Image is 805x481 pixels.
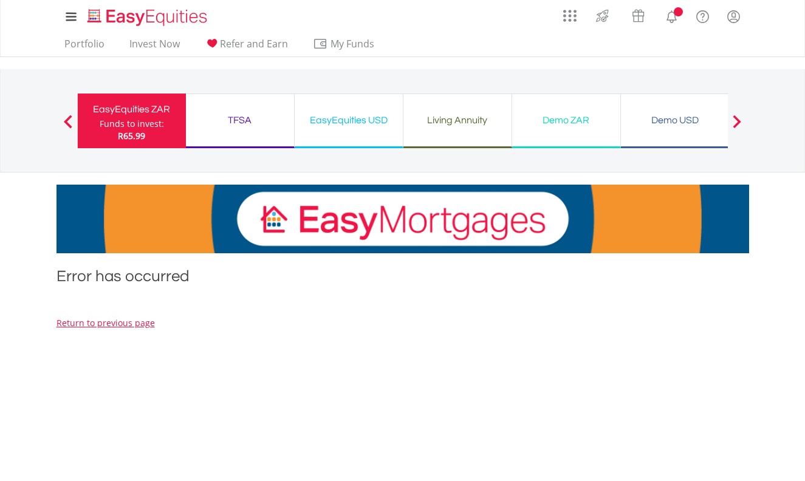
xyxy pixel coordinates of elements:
button: Next [725,121,749,133]
span: R65.99 [118,130,145,142]
a: AppsGrid [555,3,584,22]
span: Refer and Earn [220,37,288,50]
div: Demo USD [628,112,722,129]
img: vouchers-v2.svg [628,6,648,26]
h1: Error has occurred [57,265,749,293]
div: TFSA [193,112,287,129]
img: grid-menu-icon.svg [563,9,577,22]
a: Home page [83,3,212,27]
a: Portfolio [60,38,109,56]
img: thrive-v2.svg [592,6,612,26]
a: Invest Now [125,38,185,56]
a: Refer and Earn [200,38,293,56]
img: EasyEquities_Logo.png [85,7,212,27]
div: Living Annuity [411,112,504,129]
span: My Funds [313,36,392,52]
a: Notifications [656,3,687,27]
a: Return to previous page [57,317,155,329]
a: Vouchers [620,3,656,26]
div: Funds to invest: [100,118,164,130]
button: Previous [56,121,80,133]
img: EasyMortage Promotion Banner [57,185,749,253]
div: EasyEquities USD [302,112,396,129]
a: My Profile [718,3,749,30]
div: EasyEquities ZAR [85,101,179,118]
div: Demo ZAR [519,112,613,129]
a: FAQ's and Support [687,3,718,27]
